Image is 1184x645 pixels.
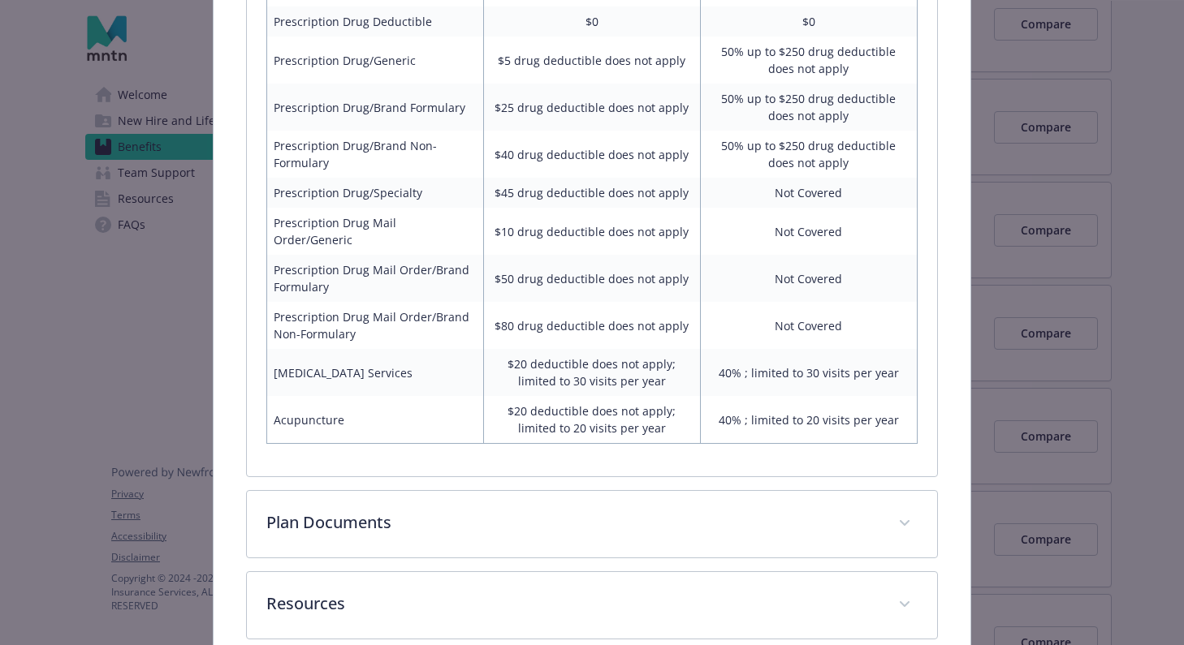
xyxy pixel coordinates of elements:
[484,37,701,84] td: $5 drug deductible does not apply
[267,396,484,444] td: Acupuncture
[484,6,701,37] td: $0
[484,178,701,208] td: $45 drug deductible does not apply
[267,131,484,178] td: Prescription Drug/Brand Non-Formulary
[700,37,917,84] td: 50% up to $250 drug deductible does not apply
[247,491,936,557] div: Plan Documents
[700,349,917,396] td: 40% ; limited to 30 visits per year
[700,302,917,349] td: Not Covered
[700,84,917,131] td: 50% up to $250 drug deductible does not apply
[267,208,484,255] td: Prescription Drug Mail Order/Generic
[484,84,701,131] td: $25 drug deductible does not apply
[267,37,484,84] td: Prescription Drug/Generic
[484,208,701,255] td: $10 drug deductible does not apply
[266,591,878,616] p: Resources
[267,6,484,37] td: Prescription Drug Deductible
[484,396,701,444] td: $20 deductible does not apply; limited to 20 visits per year
[700,6,917,37] td: $0
[484,131,701,178] td: $40 drug deductible does not apply
[267,84,484,131] td: Prescription Drug/Brand Formulary
[484,302,701,349] td: $80 drug deductible does not apply
[267,302,484,349] td: Prescription Drug Mail Order/Brand Non-Formulary
[484,255,701,302] td: $50 drug deductible does not apply
[267,255,484,302] td: Prescription Drug Mail Order/Brand Formulary
[700,178,917,208] td: Not Covered
[700,396,917,444] td: 40% ; limited to 20 visits per year
[700,131,917,178] td: 50% up to $250 drug deductible does not apply
[266,510,878,535] p: Plan Documents
[267,349,484,396] td: [MEDICAL_DATA] Services
[484,349,701,396] td: $20 deductible does not apply; limited to 30 visits per year
[700,208,917,255] td: Not Covered
[267,178,484,208] td: Prescription Drug/Specialty
[700,255,917,302] td: Not Covered
[247,572,936,639] div: Resources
